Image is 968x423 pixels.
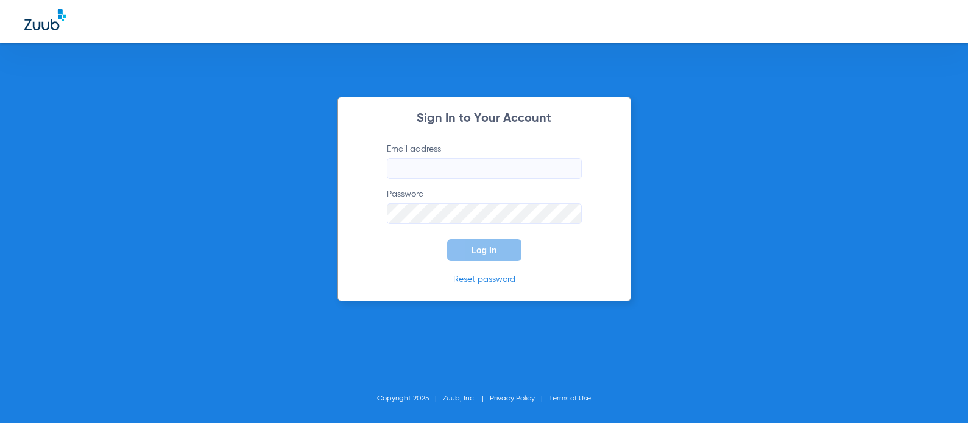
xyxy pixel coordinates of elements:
input: Password [387,203,582,224]
li: Copyright 2025 [377,393,443,405]
li: Zuub, Inc. [443,393,490,405]
a: Reset password [453,275,515,284]
label: Email address [387,143,582,179]
span: Log In [472,245,497,255]
label: Password [387,188,582,224]
button: Log In [447,239,521,261]
a: Terms of Use [549,395,591,402]
input: Email address [387,158,582,179]
a: Privacy Policy [490,395,535,402]
h2: Sign In to Your Account [369,113,600,125]
img: Zuub Logo [24,9,66,30]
